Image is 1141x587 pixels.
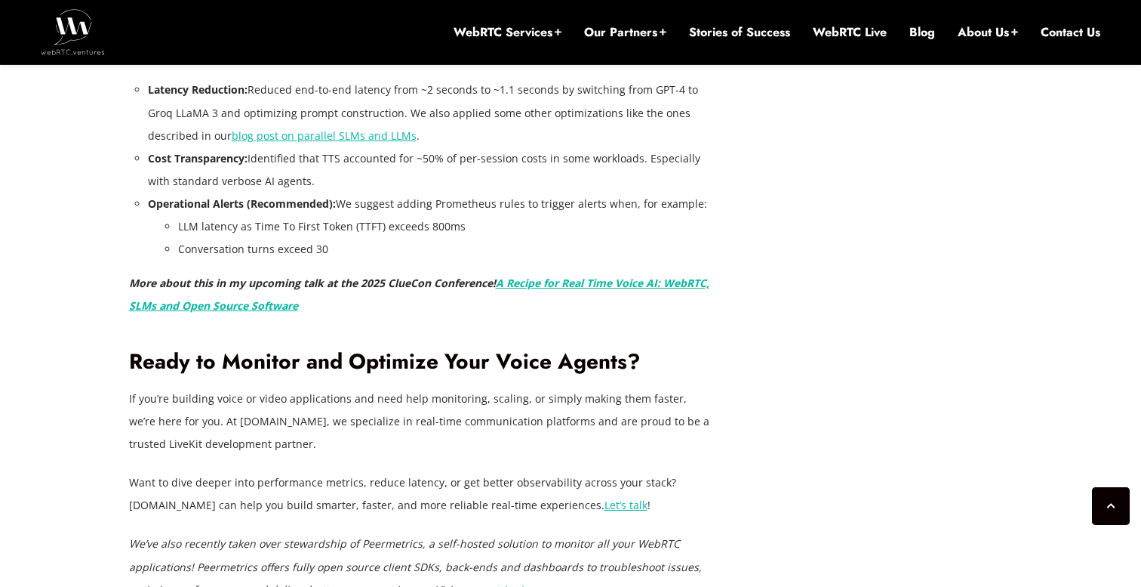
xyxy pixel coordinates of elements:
[813,24,887,41] a: WebRTC Live
[454,24,561,41] a: WebRTC Services
[148,82,248,97] strong: Latency Reduction:
[178,215,710,238] li: LLM latency as Time To First Token (TTFT) exceeds 800ms
[584,24,666,41] a: Our Partners
[148,147,710,193] li: Identified that TTS accounted for ~50% of per-session costs in some workloads. Especially with st...
[148,151,248,165] strong: Cost Transparency:
[604,498,647,512] a: Let’s talk
[129,349,710,375] h2: Ready to Monitor and Optimize Your Voice Agents?
[148,79,710,147] li: Reduced end-to-end latency from ~2 seconds to ~1.1 seconds by switching from GPT-4 to Groq LLaMA ...
[1041,24,1100,41] a: Contact Us
[148,193,710,261] li: We suggest adding Prometheus rules to trigger alerts when, for example:
[41,9,105,54] img: WebRTC.ventures
[958,24,1018,41] a: About Us
[129,388,710,456] p: If you’re building voice or video applications and need help monitoring, scaling, or simply makin...
[148,196,336,211] strong: Operational Alerts (Recommended):
[129,471,710,517] p: Want to dive deeper into performance metrics, reduce latency, or get better observability across ...
[909,24,935,41] a: Blog
[689,24,790,41] a: Stories of Success
[129,276,709,313] em: More about this in my upcoming talk at the 2025 ClueCon Conference!
[232,128,417,143] a: blog post on parallel SLMs and LLMs
[178,238,710,261] li: Conversation turns exceed 30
